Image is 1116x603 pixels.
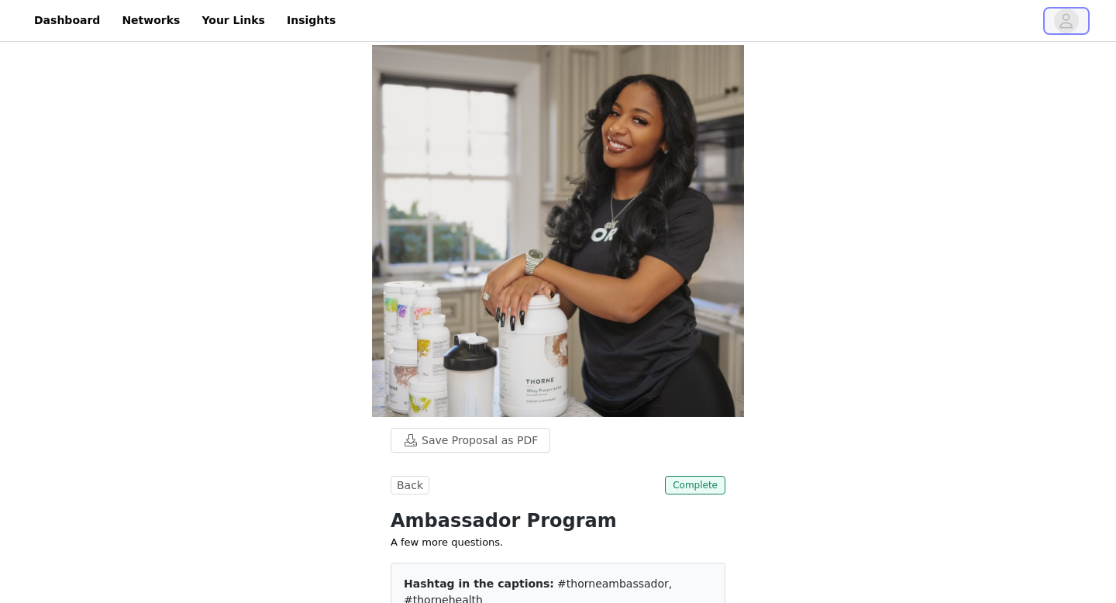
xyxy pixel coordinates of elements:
img: campaign image [372,45,744,417]
p: A few more questions. [391,535,725,550]
button: Back [391,476,429,494]
h1: Ambassador Program [391,507,725,535]
a: Your Links [192,3,274,38]
div: avatar [1059,9,1073,33]
button: Save Proposal as PDF [391,428,550,453]
span: Hashtag in the captions: [404,577,554,590]
span: Complete [665,476,725,494]
a: Dashboard [25,3,109,38]
a: Networks [112,3,189,38]
a: Insights [277,3,345,38]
